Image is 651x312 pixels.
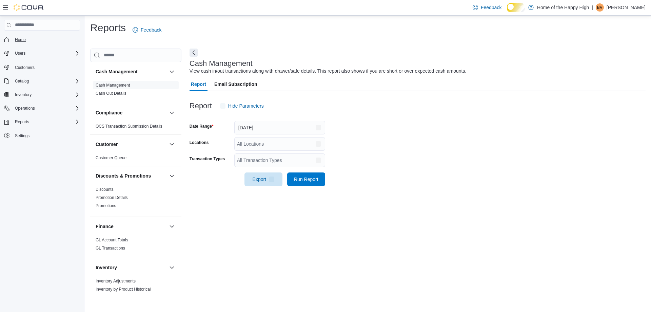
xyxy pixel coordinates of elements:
[96,155,126,160] a: Customer Queue
[15,51,25,56] span: Users
[90,21,126,35] h1: Reports
[190,68,467,75] div: View cash in/out transactions along with drawer/safe details. This report also shows if you are s...
[12,104,38,112] button: Operations
[168,172,176,180] button: Discounts & Promotions
[12,36,28,44] a: Home
[12,131,80,140] span: Settings
[96,264,117,271] h3: Inventory
[96,278,136,284] span: Inventory Adjustments
[96,187,114,192] a: Discounts
[287,172,325,186] button: Run Report
[96,124,162,129] span: OCS Transaction Submission Details
[470,1,504,14] a: Feedback
[96,295,138,300] span: Inventory Count Details
[190,124,214,129] label: Date Range
[15,119,29,125] span: Reports
[1,35,83,44] button: Home
[190,102,212,110] h3: Report
[507,3,525,12] input: Dark Mode
[507,12,507,13] span: Dark Mode
[15,106,35,111] span: Operations
[96,68,138,75] h3: Cash Management
[96,203,116,208] a: Promotions
[228,103,264,109] span: Hide Parameters
[96,295,138,300] a: Inventory Count Details
[1,62,83,72] button: Customers
[249,172,278,186] span: Export
[12,77,80,85] span: Catalog
[12,132,32,140] a: Settings
[316,141,321,147] button: Open list of options
[294,176,318,183] span: Run Report
[96,91,126,96] a: Cash Out Details
[96,83,130,88] a: Cash Management
[96,172,166,179] button: Discounts & Promotions
[168,222,176,231] button: Finance
[1,49,83,58] button: Users
[96,223,166,230] button: Finance
[15,65,35,70] span: Customers
[96,68,166,75] button: Cash Management
[96,237,128,243] span: GL Account Totals
[96,246,125,251] a: GL Transactions
[607,3,646,12] p: [PERSON_NAME]
[90,81,181,103] div: Cash Management
[12,104,80,112] span: Operations
[96,172,151,179] h3: Discounts & Promotions
[15,92,32,97] span: Inventory
[15,133,29,139] span: Settings
[1,76,83,86] button: Catalog
[1,117,83,127] button: Reports
[96,245,125,251] span: GL Transactions
[12,91,80,99] span: Inventory
[96,124,162,129] a: OCS Transaction Submission Details
[130,23,164,37] a: Feedback
[168,140,176,148] button: Customer
[12,63,80,71] span: Customers
[96,238,128,242] a: GL Account Totals
[234,121,325,134] button: [DATE]
[96,279,136,283] a: Inventory Adjustments
[12,118,32,126] button: Reports
[190,49,198,57] button: Next
[1,131,83,141] button: Settings
[90,154,181,166] div: Customer
[96,82,130,88] span: Cash Management
[96,264,166,271] button: Inventory
[15,78,29,84] span: Catalog
[592,3,593,12] p: |
[14,4,44,11] img: Cova
[12,49,80,57] span: Users
[12,49,28,57] button: Users
[141,26,161,33] span: Feedback
[537,3,589,12] p: Home of the Happy High
[214,77,257,91] span: Email Subscription
[190,156,225,162] label: Transaction Types
[96,141,166,148] button: Customer
[96,195,128,200] a: Promotion Details
[1,90,83,99] button: Inventory
[191,77,206,91] span: Report
[316,158,321,163] button: Open list of options
[168,263,176,272] button: Inventory
[1,104,83,113] button: Operations
[190,140,209,145] label: Locations
[12,63,37,72] a: Customers
[481,4,501,11] span: Feedback
[168,109,176,117] button: Compliance
[12,77,32,85] button: Catalog
[96,109,122,116] h3: Compliance
[12,118,80,126] span: Reports
[244,172,282,186] button: Export
[96,223,114,230] h3: Finance
[96,287,151,292] a: Inventory by Product Historical
[12,35,80,44] span: Home
[168,68,176,76] button: Cash Management
[90,122,181,134] div: Compliance
[90,236,181,258] div: Finance
[217,99,267,113] button: Hide Parameters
